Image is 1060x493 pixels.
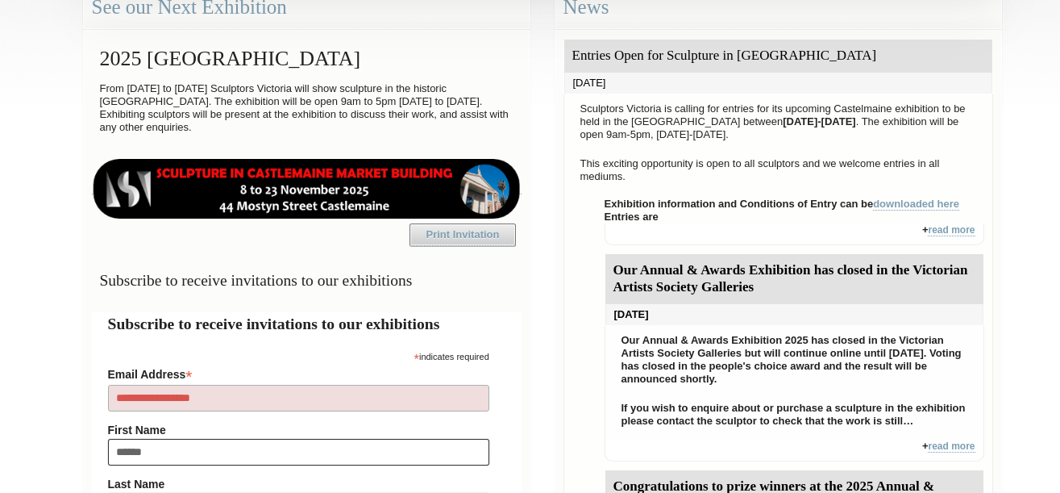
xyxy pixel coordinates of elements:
[108,424,489,437] label: First Name
[928,224,975,236] a: read more
[572,98,984,145] p: Sculptors Victoria is calling for entries for its upcoming Castelmaine exhibition to be held in t...
[783,115,856,127] strong: [DATE]-[DATE]
[92,159,522,219] img: castlemaine-ldrbd25v2.png
[605,304,983,325] div: [DATE]
[613,398,975,432] p: If you wish to enquire about or purchase a sculpture in the exhibition please contact the sculpto...
[108,312,505,336] h2: Subscribe to receive invitations to our exhibitions
[605,198,960,211] strong: Exhibition information and Conditions of Entry can be
[409,224,516,246] a: Print Invitation
[108,348,489,363] div: indicates required
[108,363,489,382] label: Email Address
[564,73,992,94] div: [DATE]
[605,254,983,304] div: Our Annual & Awards Exhibition has closed in the Victorian Artists Society Galleries
[572,153,984,187] p: This exciting opportunity is open to all sculptors and we welcome entries in all mediums.
[605,440,984,462] div: +
[108,478,489,491] label: Last Name
[928,441,975,453] a: read more
[92,39,522,78] h2: 2025 [GEOGRAPHIC_DATA]
[613,330,975,390] p: Our Annual & Awards Exhibition 2025 has closed in the Victorian Artists Society Galleries but wil...
[92,78,522,138] p: From [DATE] to [DATE] Sculptors Victoria will show sculpture in the historic [GEOGRAPHIC_DATA]. T...
[873,198,959,211] a: downloaded here
[605,224,984,245] div: +
[92,265,522,296] h3: Subscribe to receive invitations to our exhibitions
[564,40,992,73] div: Entries Open for Sculpture in [GEOGRAPHIC_DATA]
